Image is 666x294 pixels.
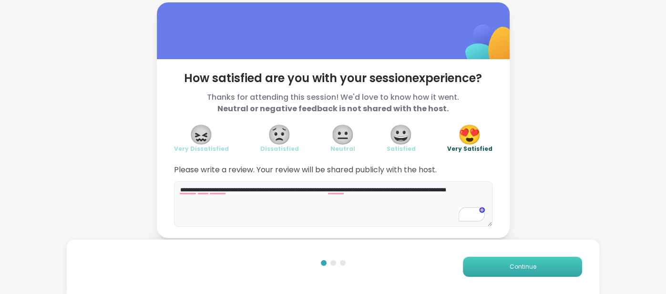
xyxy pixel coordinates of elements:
span: Continue [509,262,536,271]
button: Continue [463,257,582,277]
span: 😐 [331,126,355,143]
span: Please write a review. Your review will be shared publicly with the host. [174,164,492,176]
span: Neutral [330,145,355,153]
span: How satisfied are you with your session experience? [174,71,492,86]
span: Very Satisfied [447,145,492,153]
span: Very Dissatisfied [174,145,229,153]
span: 😍 [458,126,482,143]
span: 😀 [389,126,413,143]
span: Satisfied [387,145,416,153]
span: 😟 [267,126,291,143]
textarea: To enrich screen reader interactions, please activate Accessibility in Grammarly extension settings [174,181,492,227]
span: Dissatisfied [260,145,299,153]
b: Neutral or negative feedback is not shared with the host. [217,103,449,114]
span: Thanks for attending this session! We'd love to know how it went. [174,92,492,115]
span: 😖 [189,126,213,143]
